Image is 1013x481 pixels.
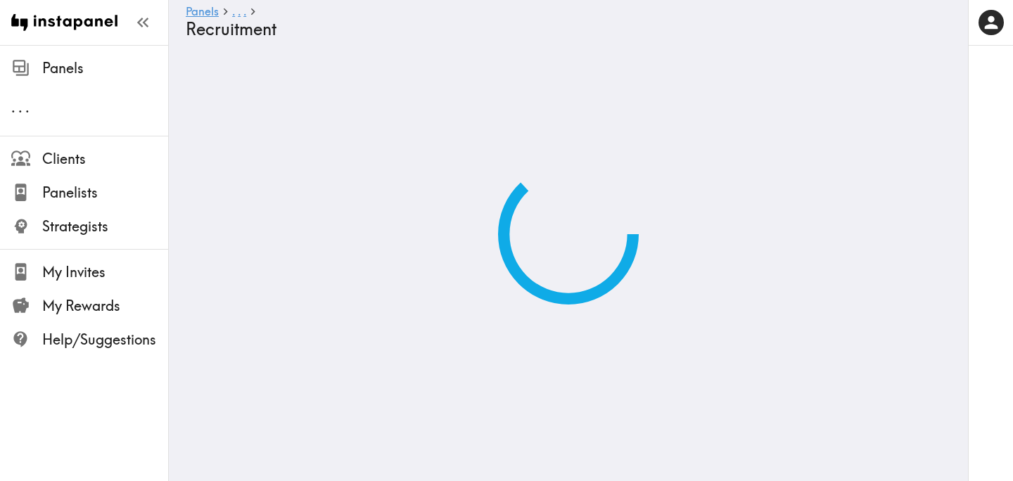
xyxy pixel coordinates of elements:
a: Panels [186,6,219,19]
span: Panels [42,58,168,78]
span: . [18,98,23,116]
span: Clients [42,149,168,169]
span: My Rewards [42,296,168,316]
span: . [238,4,241,18]
span: Help/Suggestions [42,330,168,349]
span: . [11,98,15,116]
span: . [25,98,30,116]
h4: Recruitment [186,19,940,39]
span: My Invites [42,262,168,282]
span: Strategists [42,217,168,236]
a: ... [232,6,246,19]
span: Panelists [42,183,168,203]
span: . [243,4,246,18]
span: . [232,4,235,18]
